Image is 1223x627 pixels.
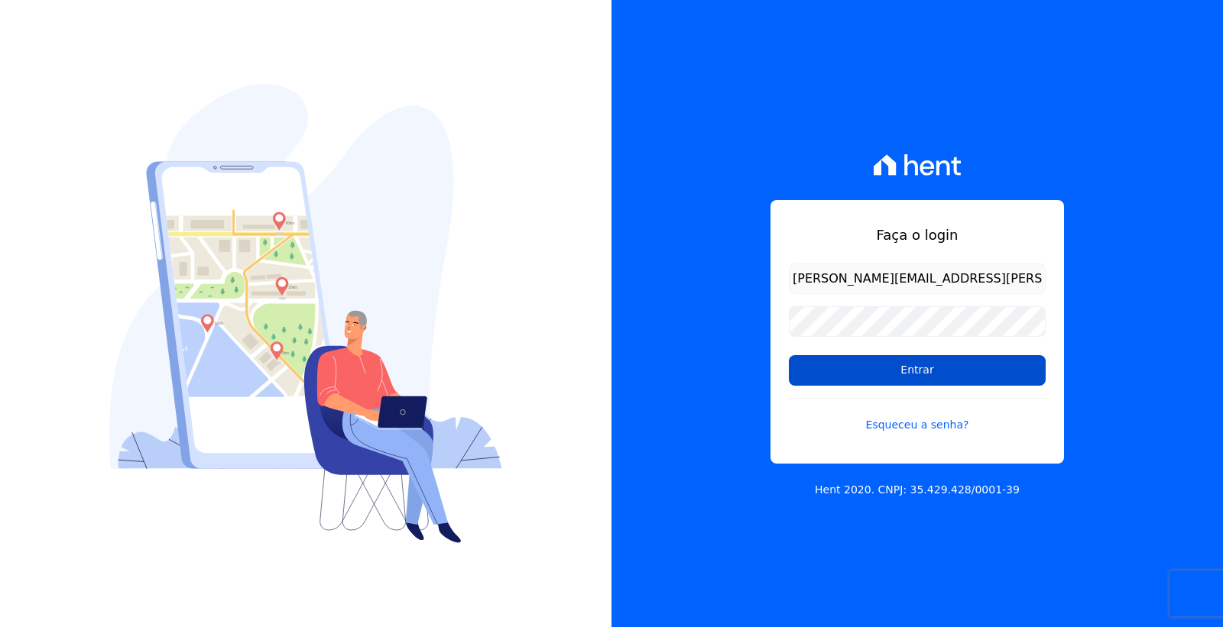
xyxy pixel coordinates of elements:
input: Email [789,263,1046,294]
h1: Faça o login [789,225,1046,245]
p: Hent 2020. CNPJ: 35.429.428/0001-39 [815,482,1020,498]
a: Esqueceu a senha? [789,398,1046,433]
input: Entrar [789,355,1046,386]
img: Login [109,84,502,543]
